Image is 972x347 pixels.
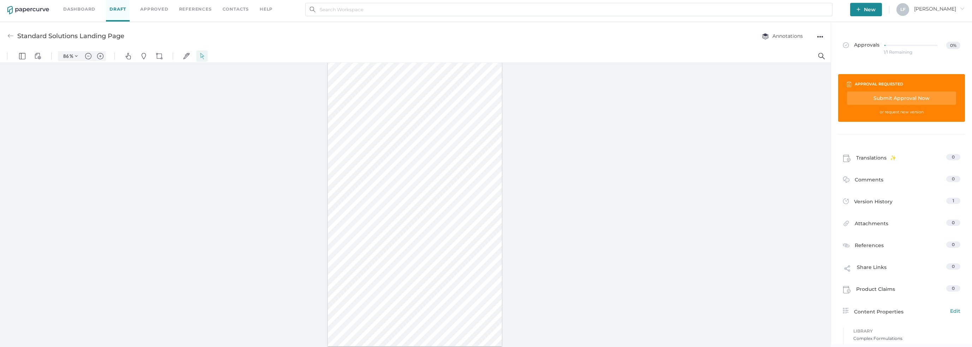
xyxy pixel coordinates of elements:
span: 0 [952,220,955,225]
a: References0 [843,241,960,251]
span: [PERSON_NAME] [914,6,965,12]
a: Product Claims0 [843,285,960,296]
img: shapes-icon.svg [156,3,162,10]
span: 0 [952,176,955,181]
span: Complex Formulations [853,335,960,342]
a: Approvals0% [839,35,965,62]
button: Annotations [755,29,810,43]
img: default-viewcontrols.svg [35,3,41,10]
button: Pan [123,1,134,12]
span: L F [900,7,906,12]
span: 0 [952,286,955,291]
button: Search [816,1,827,12]
a: Approved [140,5,168,13]
span: Translations [856,154,896,164]
img: claims-icon.71597b81.svg [843,286,851,294]
span: 0 [952,242,955,247]
button: Signatures [181,1,192,12]
div: ●●● [817,32,823,42]
i: arrow_right [960,6,965,11]
button: Zoom in [95,1,106,11]
button: Zoom out [83,1,94,11]
img: default-minus.svg [85,3,91,10]
span: Edit [950,307,960,315]
div: help [260,5,273,13]
img: annotation-layers.cc6d0e6b.svg [762,33,769,40]
img: default-leftsidepanel.svg [19,3,25,10]
a: Contacts [223,5,249,13]
a: Translations0 [843,154,960,164]
div: Content Properties [843,307,960,316]
div: Submit Approval Now [847,91,956,105]
a: Comments0 [843,176,960,187]
img: versions-icon.ee5af6b0.svg [843,198,849,205]
img: approved-grey.341b8de9.svg [843,42,849,48]
span: % [70,4,73,9]
a: References [179,5,212,13]
span: New [857,3,876,16]
a: Version History1 [843,198,960,208]
button: Pins [138,1,149,12]
img: default-pin.svg [141,3,147,10]
div: or request new version [847,108,956,116]
img: search.bf03fe8b.svg [310,7,315,12]
img: chevron.svg [75,5,78,8]
img: share-link-icon.af96a55c.svg [843,264,852,275]
span: 0% [946,42,960,49]
span: 0 [952,264,955,269]
a: Content PropertiesEdit [843,307,960,316]
span: 1 [953,198,954,203]
img: reference-icon.cd0ee6a9.svg [843,242,849,249]
img: default-pan.svg [125,3,131,10]
img: clipboard-icon-white.67177333.svg [847,81,851,87]
a: Dashboard [63,5,95,13]
span: Product Claims [856,285,895,296]
span: Annotations [762,33,803,39]
button: Panel [17,1,28,12]
img: back-arrow-grey.72011ae3.svg [7,33,14,39]
span: Share Links [857,263,887,277]
span: Library [853,327,960,335]
span: 0 [952,154,955,160]
img: comment-icon.4fbda5a2.svg [843,177,849,185]
span: Attachments [855,220,888,231]
div: Standard Solutions Landing Page [17,29,124,43]
img: papercurve-logo-colour.7244d18c.svg [7,6,49,14]
button: View Controls [32,1,43,12]
span: References [855,241,884,251]
img: default-select.svg [199,3,205,10]
input: Search Workspace [305,3,832,16]
img: content-properties-icon.34d20aed.svg [843,308,849,313]
button: New [850,3,882,16]
span: Comments [855,176,883,187]
span: Version History [854,198,893,208]
img: plus-white.e19ec114.svg [857,7,860,11]
img: default-magnifying-glass.svg [818,3,825,10]
img: default-plus.svg [97,3,103,10]
button: Shapes [154,1,165,12]
button: Select [196,1,208,12]
a: Attachments0 [843,220,960,231]
img: default-sign.svg [183,3,190,10]
div: approval requested [855,80,903,88]
button: Zoom Controls [71,1,82,11]
a: Share Links0 [843,263,960,277]
input: Set zoom [60,3,70,10]
img: attachments-icon.0dd0e375.svg [843,220,849,228]
span: Approvals [843,42,879,49]
img: claims-icon.71597b81.svg [843,155,851,162]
